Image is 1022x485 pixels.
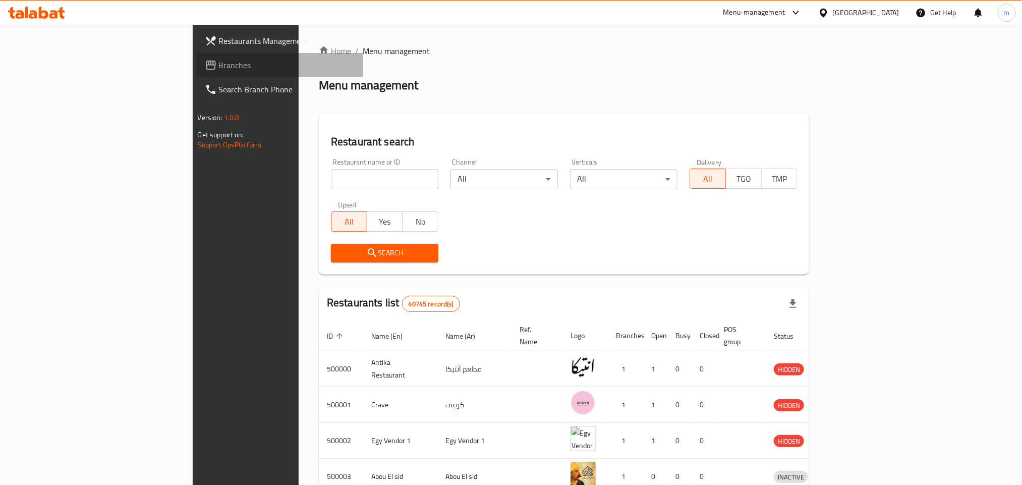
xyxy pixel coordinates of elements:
[643,351,667,387] td: 1
[667,423,692,459] td: 0
[363,423,437,459] td: Egy Vendor 1
[690,169,726,189] button: All
[327,295,460,312] h2: Restaurants list
[694,172,722,186] span: All
[402,211,438,232] button: No
[571,390,596,415] img: Crave
[403,299,460,309] span: 40745 record(s)
[724,324,754,348] span: POS group
[402,296,460,312] div: Total records count
[571,354,596,380] img: Antika Restaurant
[197,53,363,77] a: Branches
[608,351,643,387] td: 1
[723,7,785,19] div: Menu-management
[219,83,355,95] span: Search Branch Phone
[224,111,240,124] span: 1.0.0
[608,320,643,351] th: Branches
[608,423,643,459] td: 1
[363,351,437,387] td: Antika Restaurant
[331,169,438,189] input: Search for restaurant name or ID..
[774,436,804,447] span: HIDDEN
[437,351,512,387] td: مطعم أنتيكا
[520,324,550,348] span: Ref. Name
[643,387,667,423] td: 1
[774,363,804,375] div: HIDDEN
[774,471,808,483] span: INACTIVE
[692,351,716,387] td: 0
[774,400,804,411] span: HIDDEN
[331,244,438,262] button: Search
[338,201,357,208] label: Upsell
[437,423,512,459] td: Egy Vendor 1
[219,35,355,47] span: Restaurants Management
[571,426,596,451] img: Egy Vendor 1
[198,138,262,151] a: Support.OpsPlatform
[730,172,758,186] span: TGO
[367,211,403,232] button: Yes
[692,320,716,351] th: Closed
[371,330,416,342] span: Name (En)
[198,111,222,124] span: Version:
[331,134,797,149] h2: Restaurant search
[437,387,512,423] td: كرييف
[450,169,558,189] div: All
[725,169,762,189] button: TGO
[774,435,804,447] div: HIDDEN
[371,214,399,229] span: Yes
[197,77,363,101] a: Search Branch Phone
[833,7,899,18] div: [GEOGRAPHIC_DATA]
[363,387,437,423] td: Crave
[335,214,363,229] span: All
[667,351,692,387] td: 0
[692,387,716,423] td: 0
[198,128,244,141] span: Get support on:
[781,292,805,316] div: Export file
[331,211,367,232] button: All
[197,29,363,53] a: Restaurants Management
[608,387,643,423] td: 1
[339,247,430,259] span: Search
[766,172,793,186] span: TMP
[643,423,667,459] td: 1
[562,320,608,351] th: Logo
[327,330,346,342] span: ID
[319,45,809,57] nav: breadcrumb
[445,330,488,342] span: Name (Ar)
[643,320,667,351] th: Open
[667,387,692,423] td: 0
[319,77,418,93] h2: Menu management
[407,214,434,229] span: No
[692,423,716,459] td: 0
[761,169,798,189] button: TMP
[219,59,355,71] span: Branches
[570,169,677,189] div: All
[774,399,804,411] div: HIDDEN
[774,364,804,375] span: HIDDEN
[774,330,807,342] span: Status
[1004,7,1010,18] span: m
[667,320,692,351] th: Busy
[697,158,722,166] label: Delivery
[363,45,430,57] span: Menu management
